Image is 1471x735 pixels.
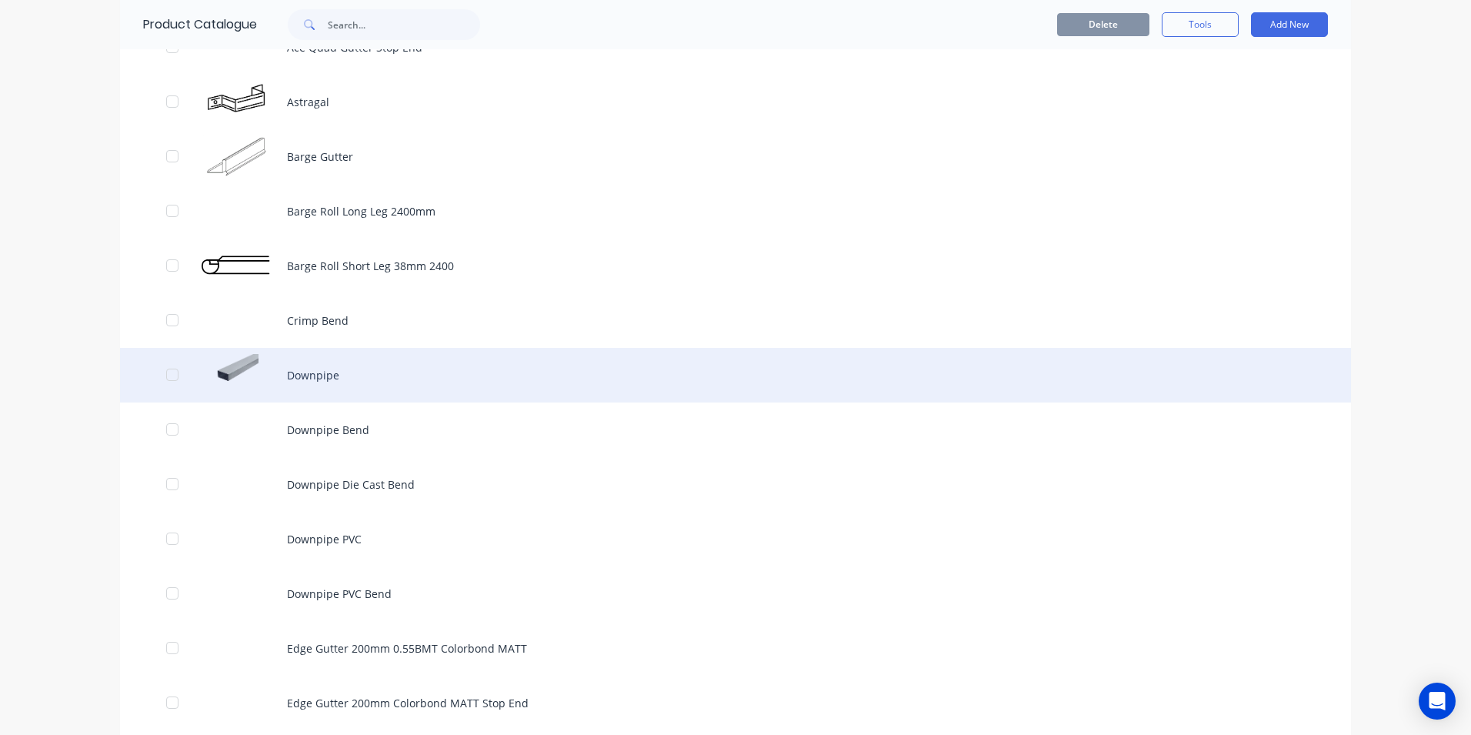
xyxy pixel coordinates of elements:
[120,184,1351,239] div: Barge Roll Long Leg 2400mm
[120,457,1351,512] div: Downpipe Die Cast Bend
[328,9,480,40] input: Search...
[1419,683,1456,720] div: Open Intercom Messenger
[120,129,1351,184] div: Barge GutterBarge Gutter
[120,512,1351,566] div: Downpipe PVC
[120,293,1351,348] div: Crimp Bend
[120,566,1351,621] div: Downpipe PVC Bend
[120,348,1351,403] div: DownpipeDownpipe
[120,75,1351,129] div: AstragalAstragal
[120,621,1351,676] div: Edge Gutter 200mm 0.55BMT Colorbond MATT
[120,676,1351,730] div: Edge Gutter 200mm Colorbond MATT Stop End
[120,403,1351,457] div: Downpipe Bend
[120,239,1351,293] div: Barge Roll Short Leg 38mm 2400Barge Roll Short Leg 38mm 2400
[1162,12,1239,37] button: Tools
[1251,12,1328,37] button: Add New
[1057,13,1149,36] button: Delete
